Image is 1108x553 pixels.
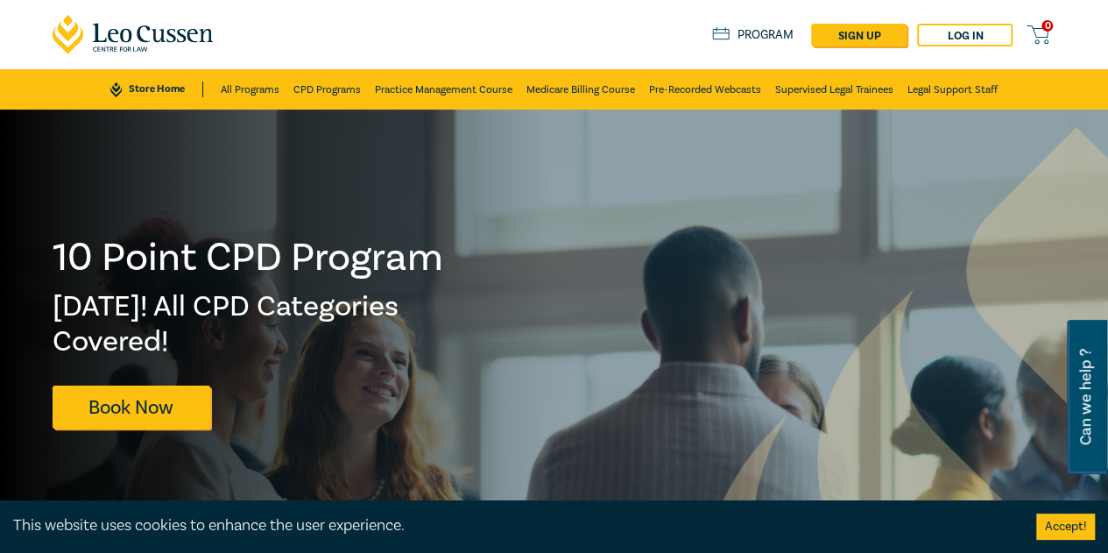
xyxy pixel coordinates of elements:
[293,69,361,110] a: CPD Programs
[712,27,794,43] a: Program
[526,69,635,110] a: Medicare Billing Course
[53,386,210,429] a: Book Now
[811,24,907,46] a: sign up
[53,235,445,280] h1: 10 Point CPD Program
[1036,514,1095,540] button: Accept cookies
[1041,20,1053,32] span: 0
[53,289,445,359] h2: [DATE]! All CPD Categories Covered!
[221,69,279,110] a: All Programs
[907,69,998,110] a: Legal Support Staff
[649,69,761,110] a: Pre-Recorded Webcasts
[13,514,1010,537] div: This website uses cookies to enhance the user experience.
[775,69,893,110] a: Supervised Legal Trainees
[917,24,1013,46] a: Log in
[110,82,202,97] a: Store Home
[1077,330,1094,464] span: Can we help ?
[375,69,512,110] a: Practice Management Course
